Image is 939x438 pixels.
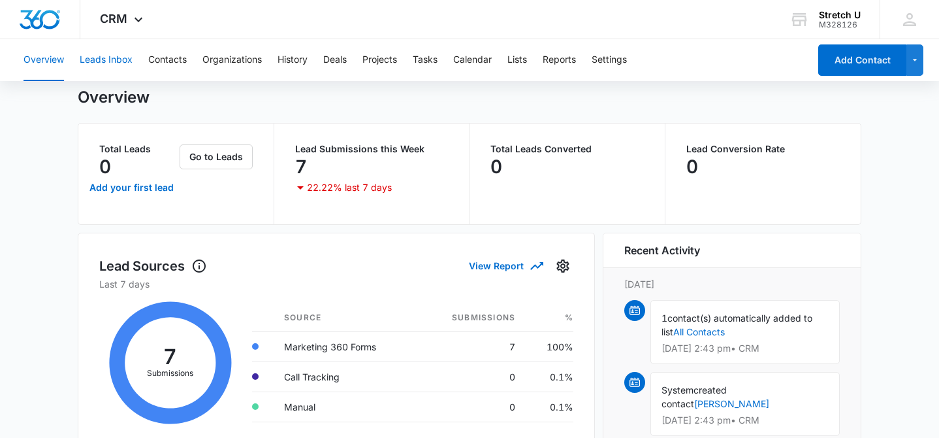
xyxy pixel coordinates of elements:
p: Lead Conversion Rate [686,144,840,154]
p: [DATE] 2:43 pm • CRM [661,344,829,353]
button: Organizations [202,39,262,81]
p: 0 [490,156,502,177]
p: 22.22% last 7 days [307,183,392,192]
td: 7 [418,331,526,362]
button: Settings [592,39,627,81]
p: Lead Submissions this Week [295,144,449,154]
p: 0 [686,156,698,177]
span: CRM [100,12,127,25]
td: Call Tracking [274,362,418,392]
p: 0 [99,156,111,177]
button: View Report [469,254,542,277]
button: Reports [543,39,576,81]
button: Overview [24,39,64,81]
button: History [278,39,308,81]
td: 0 [418,362,526,392]
p: Total Leads [99,144,177,154]
span: contact(s) automatically added to list [661,312,812,337]
p: Last 7 days [99,277,573,291]
span: System [661,384,693,396]
p: 7 [295,156,307,177]
td: Manual [274,392,418,422]
button: Add Contact [818,44,906,76]
span: 1 [661,312,667,324]
button: Calendar [453,39,492,81]
a: All Contacts [673,326,725,337]
button: Projects [362,39,397,81]
p: [DATE] [624,277,840,291]
button: Settings [552,256,573,277]
th: Submissions [418,304,526,332]
th: Source [274,304,418,332]
p: [DATE] 2:43 pm • CRM [661,416,829,425]
button: Deals [323,39,347,81]
td: 100% [526,331,573,362]
button: Tasks [413,39,438,81]
button: Go to Leads [180,144,253,169]
div: account id [819,20,861,29]
th: % [526,304,573,332]
button: Lists [507,39,527,81]
a: Add your first lead [86,172,177,203]
p: Total Leads Converted [490,144,644,154]
a: [PERSON_NAME] [694,398,769,409]
span: created contact [661,384,727,409]
td: Marketing 360 Forms [274,331,418,362]
h6: Recent Activity [624,243,700,258]
button: Leads Inbox [80,39,133,81]
td: 0 [418,392,526,422]
td: 0.1% [526,392,573,422]
h1: Lead Sources [99,256,207,276]
a: Go to Leads [180,151,253,162]
button: Contacts [148,39,187,81]
h1: Overview [78,88,150,107]
div: account name [819,10,861,20]
td: 0.1% [526,362,573,392]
